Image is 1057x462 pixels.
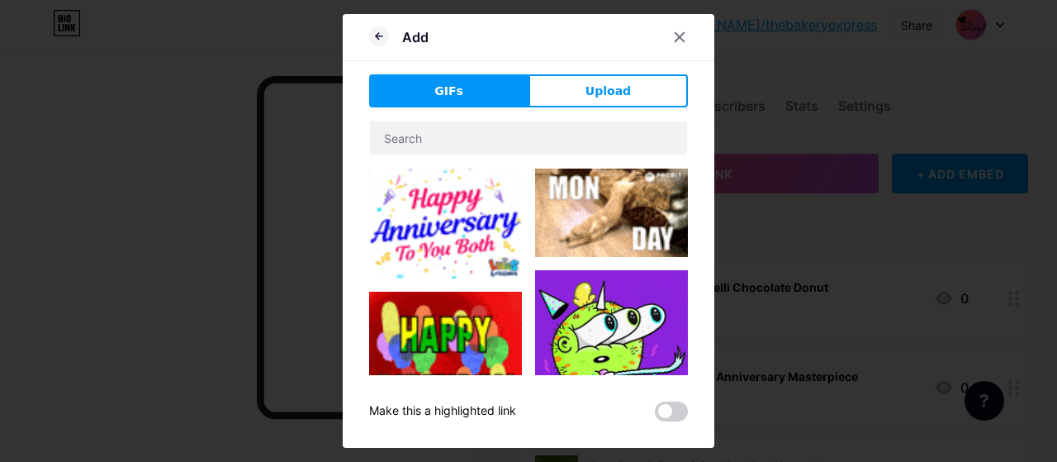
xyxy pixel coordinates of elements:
img: Gihpy [369,169,522,279]
div: Add [402,27,429,47]
input: Search [370,121,687,155]
div: Make this a highlighted link [369,402,516,422]
img: Gihpy [535,169,688,257]
button: Upload [528,74,688,107]
img: Gihpy [369,292,522,445]
span: GIFs [434,83,463,100]
span: Upload [585,83,631,100]
img: Gihpy [535,270,688,423]
button: GIFs [369,74,528,107]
